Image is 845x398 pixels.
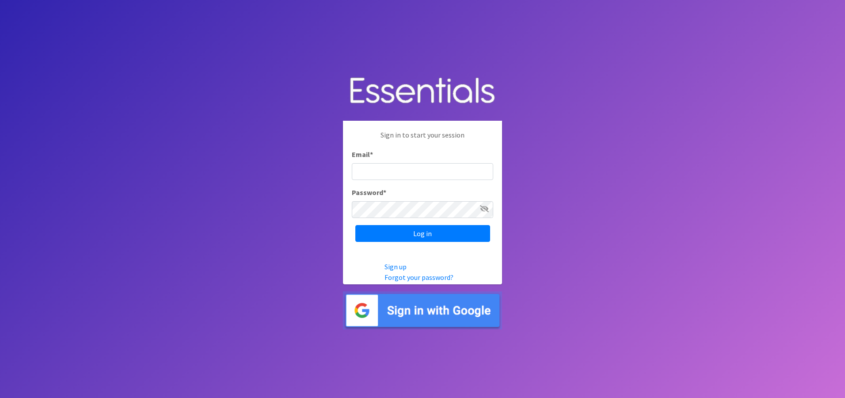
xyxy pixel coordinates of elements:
a: Forgot your password? [384,273,453,282]
input: Log in [355,225,490,242]
abbr: required [370,150,373,159]
img: Sign in with Google [343,291,502,330]
label: Password [352,187,386,198]
a: Sign up [384,262,407,271]
img: Human Essentials [343,69,502,114]
label: Email [352,149,373,160]
p: Sign in to start your session [352,130,493,149]
abbr: required [383,188,386,197]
